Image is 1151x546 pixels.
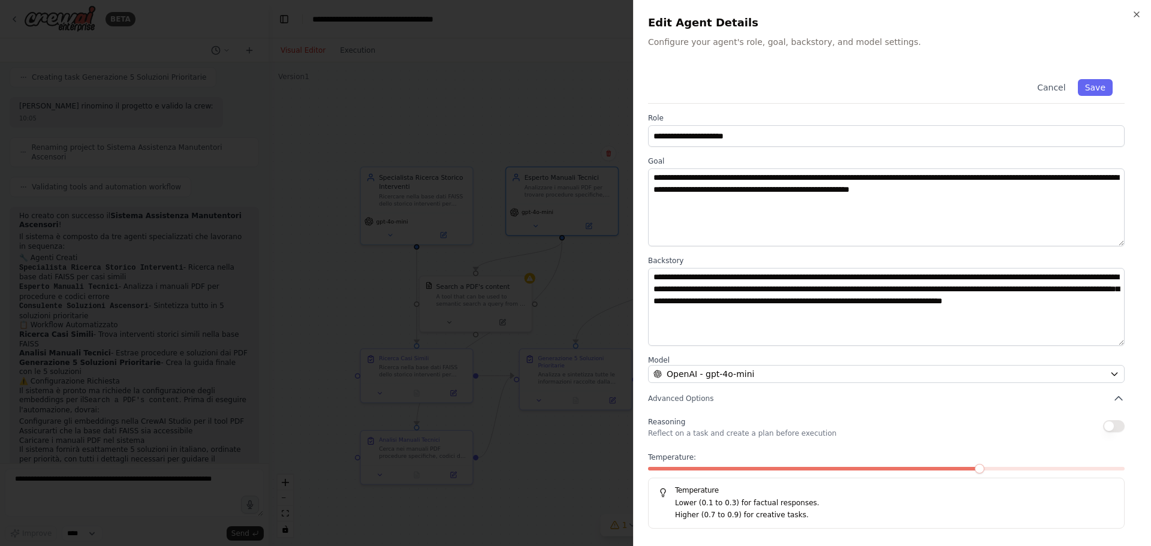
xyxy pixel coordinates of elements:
[648,156,1125,166] label: Goal
[667,368,754,380] span: OpenAI - gpt-4o-mini
[648,393,1125,405] button: Advanced Options
[1030,79,1072,96] button: Cancel
[648,113,1125,123] label: Role
[648,365,1125,383] button: OpenAI - gpt-4o-mini
[648,418,685,426] span: Reasoning
[648,14,1137,31] h2: Edit Agent Details
[648,36,1137,48] p: Configure your agent's role, goal, backstory, and model settings.
[675,497,1114,509] p: Lower (0.1 to 0.3) for factual responses.
[675,509,1114,521] p: Higher (0.7 to 0.9) for creative tasks.
[648,429,836,438] p: Reflect on a task and create a plan before execution
[648,256,1125,266] label: Backstory
[648,453,696,462] span: Temperature:
[648,355,1125,365] label: Model
[648,394,713,403] span: Advanced Options
[1078,79,1113,96] button: Save
[658,485,1114,495] h5: Temperature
